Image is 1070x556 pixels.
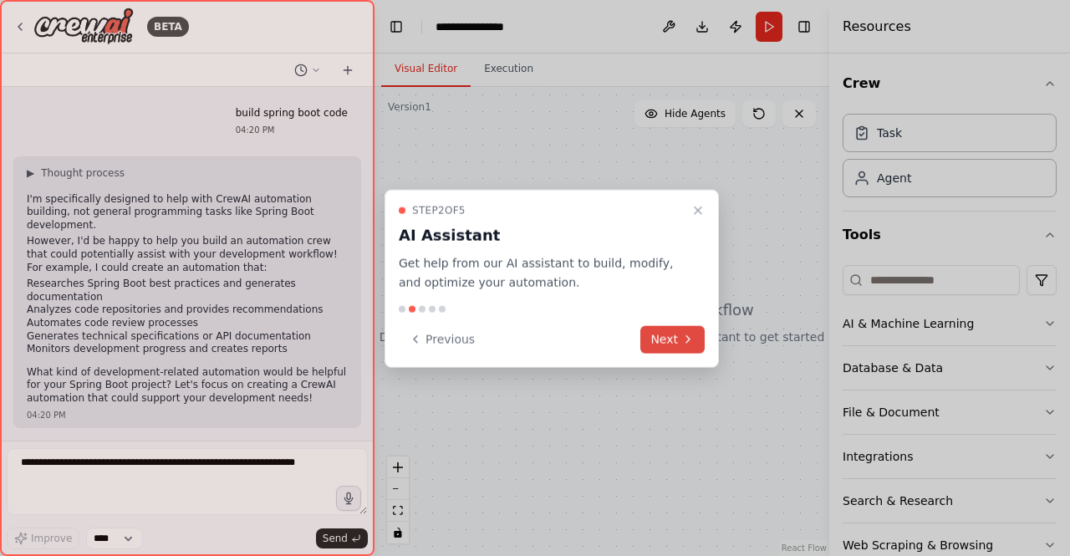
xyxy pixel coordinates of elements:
[688,201,708,221] button: Close walkthrough
[399,325,485,353] button: Previous
[412,204,466,217] span: Step 2 of 5
[399,224,685,247] h3: AI Assistant
[399,254,685,293] p: Get help from our AI assistant to build, modify, and optimize your automation.
[385,15,408,38] button: Hide left sidebar
[640,325,705,353] button: Next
